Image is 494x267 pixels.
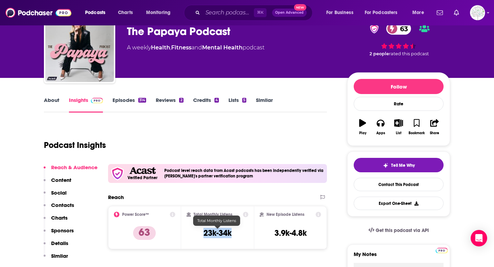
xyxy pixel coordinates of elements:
button: Follow [354,79,444,94]
div: 4 [214,98,219,103]
span: Total Monthly Listens [197,218,236,223]
button: Similar [44,253,68,265]
img: The Papaya Podcast [45,13,114,82]
button: Share [426,115,444,139]
button: Export One-Sheet [354,197,444,210]
button: Content [44,177,71,189]
button: Bookmark [408,115,425,139]
div: A weekly podcast [127,44,264,52]
span: Get this podcast via API [376,228,429,233]
span: ⌘ K [254,8,267,17]
button: Play [354,115,372,139]
a: 63 [386,23,411,35]
div: 314 [138,98,146,103]
label: My Notes [354,251,444,263]
a: Mental Health [202,44,243,51]
span: For Business [326,8,353,18]
a: Pro website [436,247,448,253]
img: verified Badge [368,24,381,33]
input: Search podcasts, credits, & more... [203,7,254,18]
a: Health [151,44,170,51]
div: List [396,131,401,135]
button: Sponsors [44,227,74,240]
div: Search podcasts, credits, & more... [190,5,319,21]
span: Charts [118,8,133,18]
span: New [294,4,306,11]
p: Social [51,189,67,196]
a: InsightsPodchaser Pro [69,97,103,113]
span: For Podcasters [365,8,398,18]
div: 2 [179,98,183,103]
div: Open Intercom Messenger [471,230,487,246]
button: Social [44,189,67,202]
h1: Podcast Insights [44,140,106,150]
div: 5 [242,98,246,103]
button: open menu [321,7,362,18]
h5: Verified Partner [128,176,157,180]
img: verfied icon [111,167,124,180]
div: Apps [376,131,385,135]
a: Episodes314 [113,97,146,113]
button: Charts [44,214,68,227]
img: Acast [129,167,155,174]
a: Contact This Podcast [354,178,444,191]
img: Podchaser - Follow, Share and Rate Podcasts [5,6,71,19]
a: Reviews2 [156,97,183,113]
p: Contacts [51,202,74,208]
img: User Profile [470,5,485,20]
div: Play [359,131,366,135]
img: Podchaser Pro [436,248,448,253]
a: Lists5 [228,97,246,113]
button: open menu [80,7,114,18]
button: Show profile menu [470,5,485,20]
h3: 23k-34k [203,228,232,238]
p: Details [51,240,68,246]
button: Apps [372,115,389,139]
div: verified Badge63 2 peoplerated this podcast [347,18,450,61]
a: Fitness [171,44,191,51]
div: Share [430,131,439,135]
h2: Power Score™ [122,212,149,217]
p: Content [51,177,71,183]
span: Open Advanced [275,11,304,14]
span: Podcasts [85,8,105,18]
span: , [170,44,171,51]
button: tell me why sparkleTell Me Why [354,158,444,172]
p: Sponsors [51,227,74,234]
span: and [191,44,202,51]
h3: 3.9k-4.8k [274,228,307,238]
span: 2 people [369,51,389,56]
a: Charts [114,7,137,18]
button: open menu [408,7,433,18]
button: Open AdvancedNew [272,9,307,17]
span: Logged in as WunderTanya [470,5,485,20]
span: 63 [393,23,411,35]
a: Show notifications dropdown [451,7,462,19]
button: Reach & Audience [44,164,97,177]
h2: Reach [108,194,124,200]
button: Details [44,240,68,253]
span: Monitoring [146,8,170,18]
span: rated this podcast [389,51,429,56]
a: Show notifications dropdown [434,7,446,19]
a: Credits4 [193,97,219,113]
div: Bookmark [409,131,425,135]
button: List [390,115,408,139]
p: 63 [133,226,156,240]
a: Similar [256,97,273,113]
a: Get this podcast via API [363,222,434,239]
h2: New Episode Listens [267,212,304,217]
p: Similar [51,253,68,259]
span: More [412,8,424,18]
a: About [44,97,59,113]
button: open menu [141,7,179,18]
h4: Podcast level reach data from Acast podcasts has been independently verified via [PERSON_NAME]'s ... [164,168,324,178]
button: open menu [360,7,408,18]
img: tell me why sparkle [383,163,388,168]
h2: Total Monthly Listens [193,212,232,217]
img: Podchaser Pro [91,98,103,103]
span: Tell Me Why [391,163,415,168]
p: Charts [51,214,68,221]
